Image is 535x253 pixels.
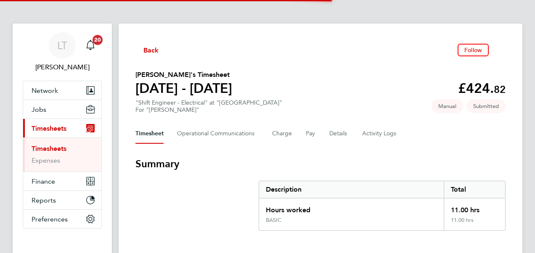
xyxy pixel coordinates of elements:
span: This timesheet was manually created. [432,99,463,113]
button: Back [135,45,159,55]
span: Timesheets [32,124,66,132]
a: Expenses [32,156,60,164]
app-decimal: £424. [458,80,506,96]
button: Charge [272,124,292,144]
a: LT[PERSON_NAME] [23,32,102,72]
button: Activity Logs [362,124,397,144]
span: Network [32,87,58,95]
h2: [PERSON_NAME]'s Timesheet [135,70,232,80]
button: Preferences [23,210,101,228]
span: Jobs [32,105,46,113]
span: This timesheet is Submitted. [466,99,506,113]
span: Reports [32,196,56,204]
div: Timesheets [23,137,101,171]
span: Back [143,45,159,55]
span: Preferences [32,215,68,223]
h3: Summary [135,157,506,171]
button: Pay [306,124,316,144]
div: For "[PERSON_NAME]" [135,106,282,113]
button: Follow [458,44,489,56]
span: Follow [464,46,482,54]
div: Hours worked [259,198,444,217]
span: Lenka Turonova [23,62,102,72]
span: 20 [93,35,103,45]
button: Jobs [23,100,101,119]
div: "Shift Engineer - Electrical" at "[GEOGRAPHIC_DATA]" [135,99,282,113]
span: LT [57,40,67,51]
div: BASIC [266,217,281,224]
a: 20 [82,32,99,59]
a: Go to home page [23,237,102,250]
img: fastbook-logo-retina.png [23,237,102,250]
button: Operational Communications [177,124,259,144]
button: Reports [23,191,101,209]
span: 82 [494,83,506,95]
a: Timesheets [32,145,66,153]
button: Timesheets Menu [492,48,506,52]
button: Network [23,81,101,100]
button: Timesheets [23,119,101,137]
button: Timesheet [135,124,164,144]
h1: [DATE] - [DATE] [135,80,232,97]
span: Finance [32,177,55,185]
div: 11.00 hrs [444,217,505,230]
button: Finance [23,172,101,190]
button: Details [329,124,349,144]
div: Total [444,181,505,198]
div: Summary [259,181,506,231]
div: Description [259,181,444,198]
div: 11.00 hrs [444,198,505,217]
